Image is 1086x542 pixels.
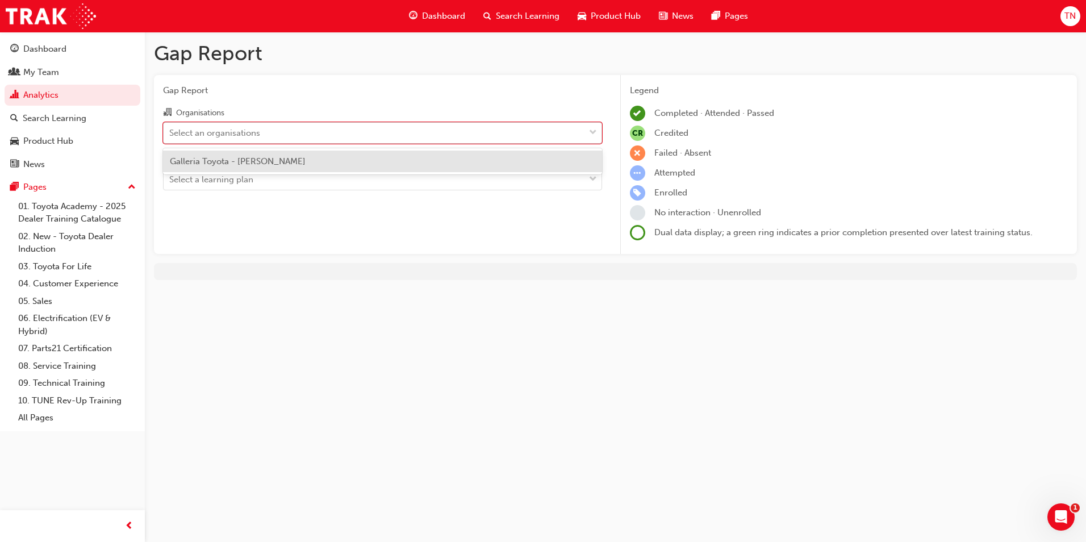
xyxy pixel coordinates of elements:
button: Pages [5,177,140,198]
span: car-icon [10,136,19,147]
h1: Gap Report [154,41,1077,66]
div: Select a learning plan [169,173,253,186]
div: Legend [630,84,1068,97]
span: News [672,10,694,23]
span: learningRecordVerb_ENROLL-icon [630,185,645,201]
span: pages-icon [712,9,720,23]
span: Failed · Absent [654,148,711,158]
a: Dashboard [5,39,140,60]
a: 03. Toyota For Life [14,258,140,276]
span: prev-icon [125,519,133,533]
span: people-icon [10,68,19,78]
span: news-icon [659,9,667,23]
a: 06. Electrification (EV & Hybrid) [14,310,140,340]
span: Gap Report [163,84,602,97]
span: search-icon [483,9,491,23]
span: Product Hub [591,10,641,23]
span: Completed · Attended · Passed [654,108,774,118]
div: Organisations [176,107,224,119]
span: Attempted [654,168,695,178]
div: Dashboard [23,43,66,56]
span: null-icon [630,126,645,141]
span: Enrolled [654,187,687,198]
span: Pages [725,10,748,23]
div: Select an organisations [169,126,260,139]
span: learningRecordVerb_COMPLETE-icon [630,106,645,121]
span: up-icon [128,180,136,195]
span: chart-icon [10,90,19,101]
a: car-iconProduct Hub [569,5,650,28]
a: 01. Toyota Academy - 2025 Dealer Training Catalogue [14,198,140,228]
iframe: Intercom live chat [1047,503,1075,531]
span: 1 [1071,503,1080,512]
a: Search Learning [5,108,140,129]
span: Search Learning [496,10,559,23]
span: learningRecordVerb_ATTEMPT-icon [630,165,645,181]
a: 09. Technical Training [14,374,140,392]
a: 05. Sales [14,293,140,310]
span: TN [1064,10,1076,23]
div: My Team [23,66,59,79]
img: Trak [6,3,96,29]
span: No interaction · Unenrolled [654,207,761,218]
a: 02. New - Toyota Dealer Induction [14,228,140,258]
span: pages-icon [10,182,19,193]
button: DashboardMy TeamAnalyticsSearch LearningProduct HubNews [5,36,140,177]
div: Search Learning [23,112,86,125]
span: guage-icon [10,44,19,55]
span: car-icon [578,9,586,23]
span: guage-icon [409,9,417,23]
a: search-iconSearch Learning [474,5,569,28]
a: All Pages [14,409,140,427]
a: My Team [5,62,140,83]
span: Dashboard [422,10,465,23]
span: down-icon [589,126,597,140]
span: learningRecordVerb_FAIL-icon [630,145,645,161]
span: Galleria Toyota - [PERSON_NAME] [170,156,306,166]
span: organisation-icon [163,108,172,118]
button: TN [1060,6,1080,26]
a: 08. Service Training [14,357,140,375]
a: guage-iconDashboard [400,5,474,28]
span: news-icon [10,160,19,170]
a: 04. Customer Experience [14,275,140,293]
a: pages-iconPages [703,5,757,28]
a: news-iconNews [650,5,703,28]
span: Credited [654,128,688,138]
div: Pages [23,181,47,194]
div: News [23,158,45,171]
div: Product Hub [23,135,73,148]
span: Dual data display; a green ring indicates a prior completion presented over latest training status. [654,227,1033,237]
a: 07. Parts21 Certification [14,340,140,357]
span: search-icon [10,114,18,124]
a: 10. TUNE Rev-Up Training [14,392,140,410]
a: Analytics [5,85,140,106]
span: learningRecordVerb_NONE-icon [630,205,645,220]
span: down-icon [589,172,597,187]
a: News [5,154,140,175]
a: Product Hub [5,131,140,152]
